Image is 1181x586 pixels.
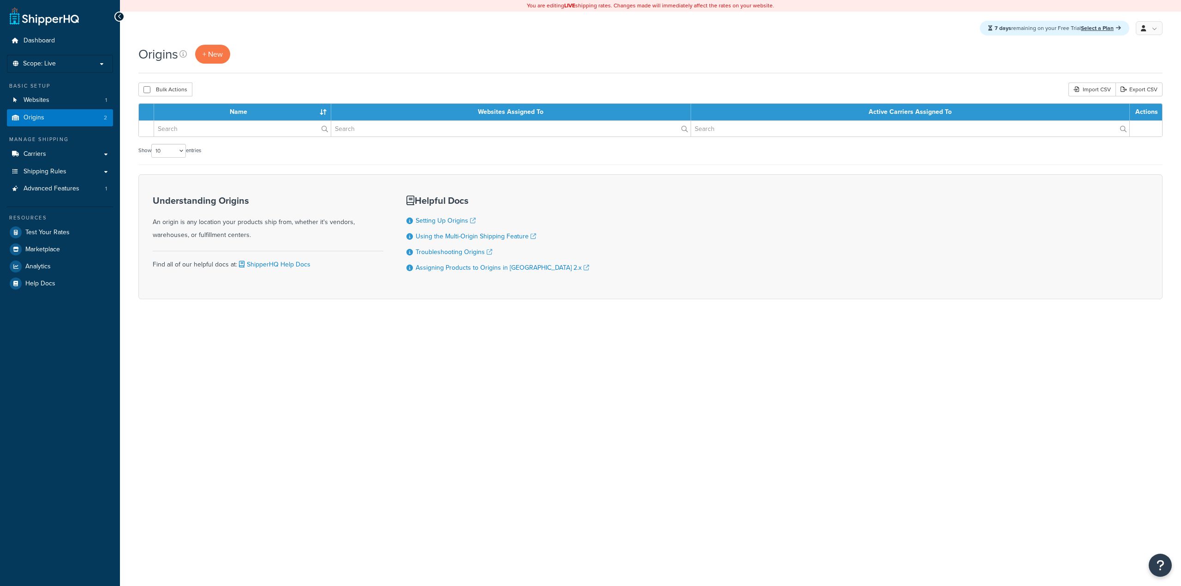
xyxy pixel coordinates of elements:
a: Using the Multi-Origin Shipping Feature [416,231,536,241]
span: Scope: Live [23,60,56,68]
input: Search [154,121,331,136]
h3: Helpful Docs [406,195,589,206]
th: Websites Assigned To [331,104,691,120]
select: Showentries [151,144,186,158]
div: Find all of our helpful docs at: [153,251,383,271]
span: Help Docs [25,280,55,288]
a: Troubleshooting Origins [416,247,492,257]
a: Setting Up Origins [416,216,476,225]
span: Analytics [25,263,51,271]
li: Origins [7,109,113,126]
span: 1 [105,96,107,104]
span: Test Your Rates [25,229,70,237]
span: Origins [24,114,44,122]
input: Search [331,121,690,136]
a: Carriers [7,146,113,163]
span: Advanced Features [24,185,79,193]
input: Search [691,121,1129,136]
span: Shipping Rules [24,168,66,176]
a: Websites 1 [7,92,113,109]
div: An origin is any location your products ship from, whether it's vendors, warehouses, or fulfillme... [153,195,383,242]
li: Websites [7,92,113,109]
div: Resources [7,214,113,222]
div: Basic Setup [7,82,113,90]
a: Shipping Rules [7,163,113,180]
span: + New [203,49,223,59]
a: Marketplace [7,241,113,258]
span: Marketplace [25,246,60,254]
span: 2 [104,114,107,122]
a: + New [195,45,230,64]
div: Manage Shipping [7,136,113,143]
div: remaining on your Free Trial [980,21,1129,36]
span: Carriers [24,150,46,158]
a: ShipperHQ Home [10,7,79,25]
button: Bulk Actions [138,83,192,96]
a: Dashboard [7,32,113,49]
h1: Origins [138,45,178,63]
a: Analytics [7,258,113,275]
a: Advanced Features 1 [7,180,113,197]
span: Websites [24,96,49,104]
th: Name [154,104,331,120]
a: Origins 2 [7,109,113,126]
strong: 7 days [995,24,1011,32]
th: Active Carriers Assigned To [691,104,1130,120]
b: LIVE [564,1,575,10]
a: Assigning Products to Origins in [GEOGRAPHIC_DATA] 2.x [416,263,589,272]
a: Select a Plan [1081,24,1121,32]
th: Actions [1130,104,1162,120]
h3: Understanding Origins [153,195,383,206]
div: Import CSV [1068,83,1115,96]
span: Dashboard [24,37,55,45]
a: Test Your Rates [7,224,113,241]
a: Help Docs [7,275,113,292]
li: Advanced Features [7,180,113,197]
a: ShipperHQ Help Docs [237,260,310,269]
button: Open Resource Center [1149,554,1172,577]
span: 1 [105,185,107,193]
label: Show entries [138,144,201,158]
a: Export CSV [1115,83,1163,96]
